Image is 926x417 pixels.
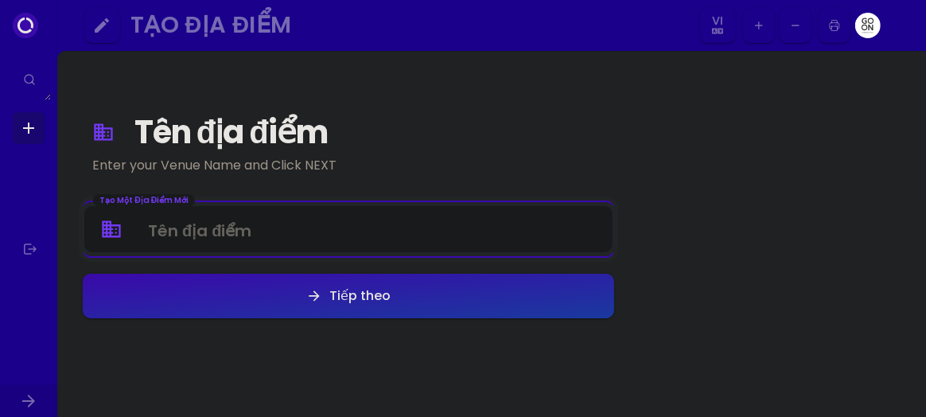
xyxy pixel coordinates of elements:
[93,194,195,207] div: Tạo Một Địa Điểm Mới
[322,290,391,302] div: Tiếp theo
[885,13,911,38] img: Image
[92,156,605,175] div: Enter your Venue Name and Click NEXT
[124,8,695,44] button: Tạo Địa điểm
[84,206,613,253] input: Tên địa điểm
[134,118,597,146] div: Tên địa điểm
[855,13,881,38] img: Image
[130,16,679,34] div: Tạo Địa điểm
[83,274,614,318] button: Tiếp theo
